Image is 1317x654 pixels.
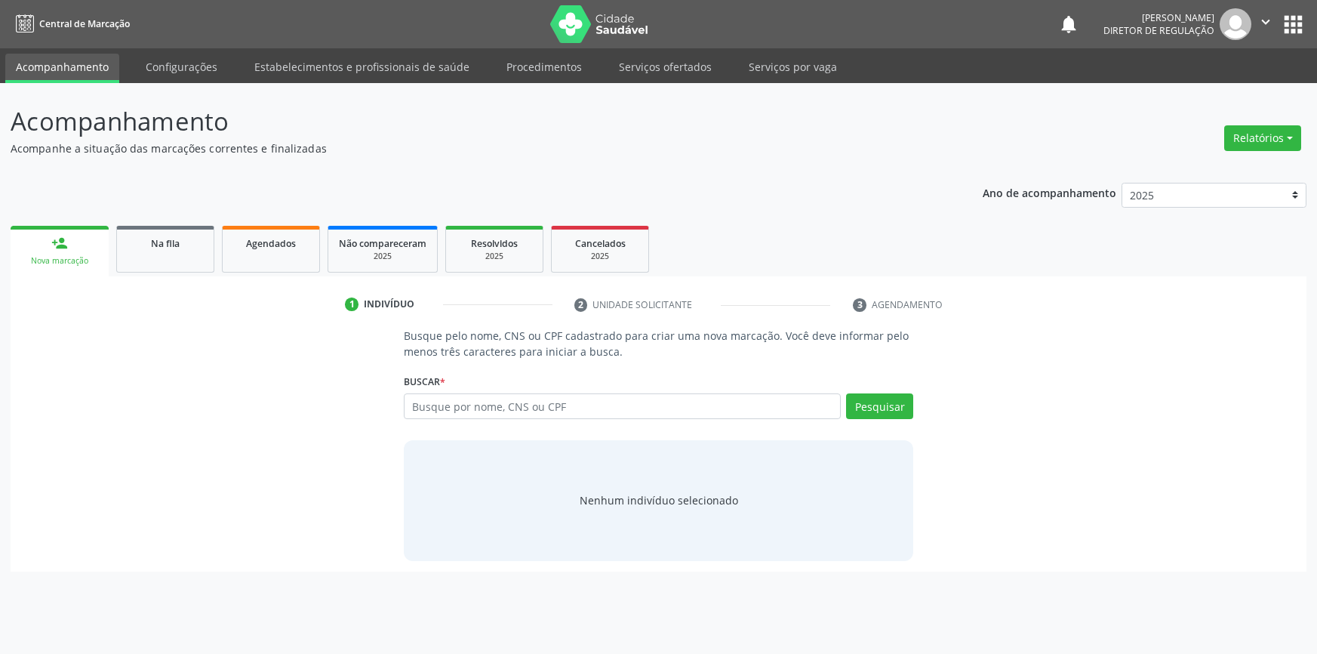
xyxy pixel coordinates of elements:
p: Acompanhamento [11,103,918,140]
div: 2025 [339,251,426,262]
img: img [1220,8,1251,40]
span: Cancelados [575,237,626,250]
span: Resolvidos [471,237,518,250]
div: 2025 [562,251,638,262]
a: Estabelecimentos e profissionais de saúde [244,54,480,80]
span: Central de Marcação [39,17,130,30]
input: Busque por nome, CNS ou CPF [404,393,842,419]
a: Acompanhamento [5,54,119,83]
button: notifications [1058,14,1079,35]
a: Central de Marcação [11,11,130,36]
button: Relatórios [1224,125,1301,151]
a: Serviços por vaga [738,54,848,80]
span: Agendados [246,237,296,250]
div: [PERSON_NAME] [1103,11,1214,24]
p: Busque pelo nome, CNS ou CPF cadastrado para criar uma nova marcação. Você deve informar pelo men... [404,328,914,359]
div: person_add [51,235,68,251]
p: Acompanhe a situação das marcações correntes e finalizadas [11,140,918,156]
span: Na fila [151,237,180,250]
button:  [1251,8,1280,40]
a: Serviços ofertados [608,54,722,80]
div: 1 [345,298,358,311]
a: Procedimentos [496,54,592,80]
div: Indivíduo [364,298,414,311]
span: Não compareceram [339,237,426,250]
span: Diretor de regulação [1103,24,1214,37]
button: Pesquisar [846,393,913,419]
p: Ano de acompanhamento [983,183,1116,202]
button: apps [1280,11,1306,38]
label: Buscar [404,370,445,393]
div: Nova marcação [21,255,98,267]
div: 2025 [457,251,532,262]
a: Configurações [135,54,228,80]
div: Nenhum indivíduo selecionado [580,492,738,508]
i:  [1257,14,1274,30]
